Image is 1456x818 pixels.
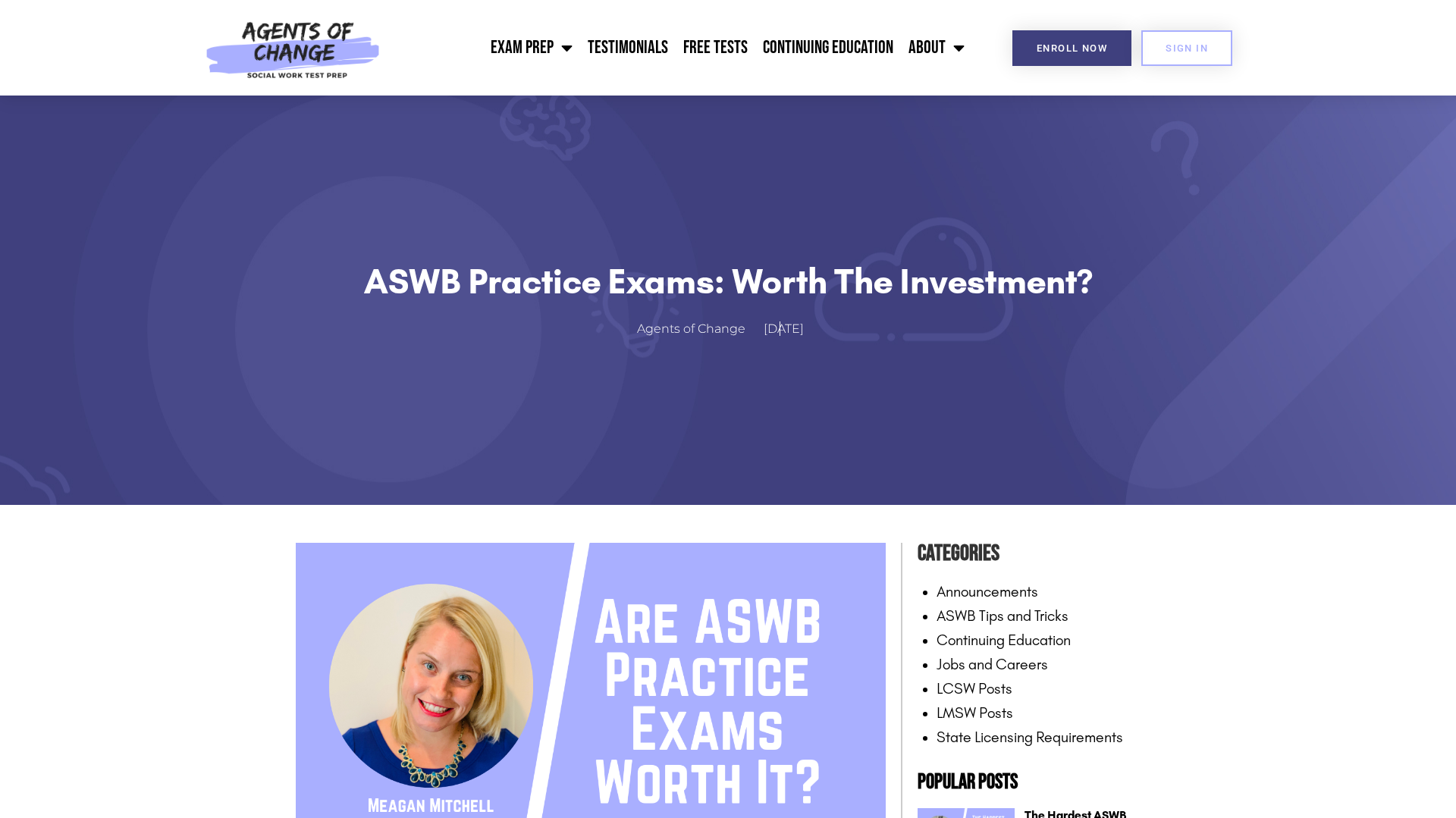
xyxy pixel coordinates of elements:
[1141,30,1232,66] a: SIGN IN
[334,260,1122,302] h1: ASWB Practice Exams: Worth the Investment?
[937,606,1068,625] a: ASWB Tips and Tricks
[918,535,1160,572] h4: Categories
[937,582,1038,600] a: Announcements
[937,704,1013,722] a: LMSW Posts
[937,728,1123,746] a: State Licensing Requirements
[388,29,972,67] nav: Menu
[937,631,1071,649] a: Continuing Education
[764,318,819,340] a: [DATE]
[764,321,804,336] time: [DATE]
[901,29,972,67] a: About
[637,318,745,340] span: Agents of Change
[755,29,901,67] a: Continuing Education
[918,772,1160,793] h2: Popular Posts
[483,29,580,67] a: Exam Prep
[937,679,1012,697] a: LCSW Posts
[1166,43,1208,53] span: SIGN IN
[937,655,1048,673] a: Jobs and Careers
[637,318,761,340] a: Agents of Change
[580,29,676,67] a: Testimonials
[1012,30,1131,66] a: Enroll Now
[1037,43,1107,53] span: Enroll Now
[676,29,755,67] a: Free Tests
